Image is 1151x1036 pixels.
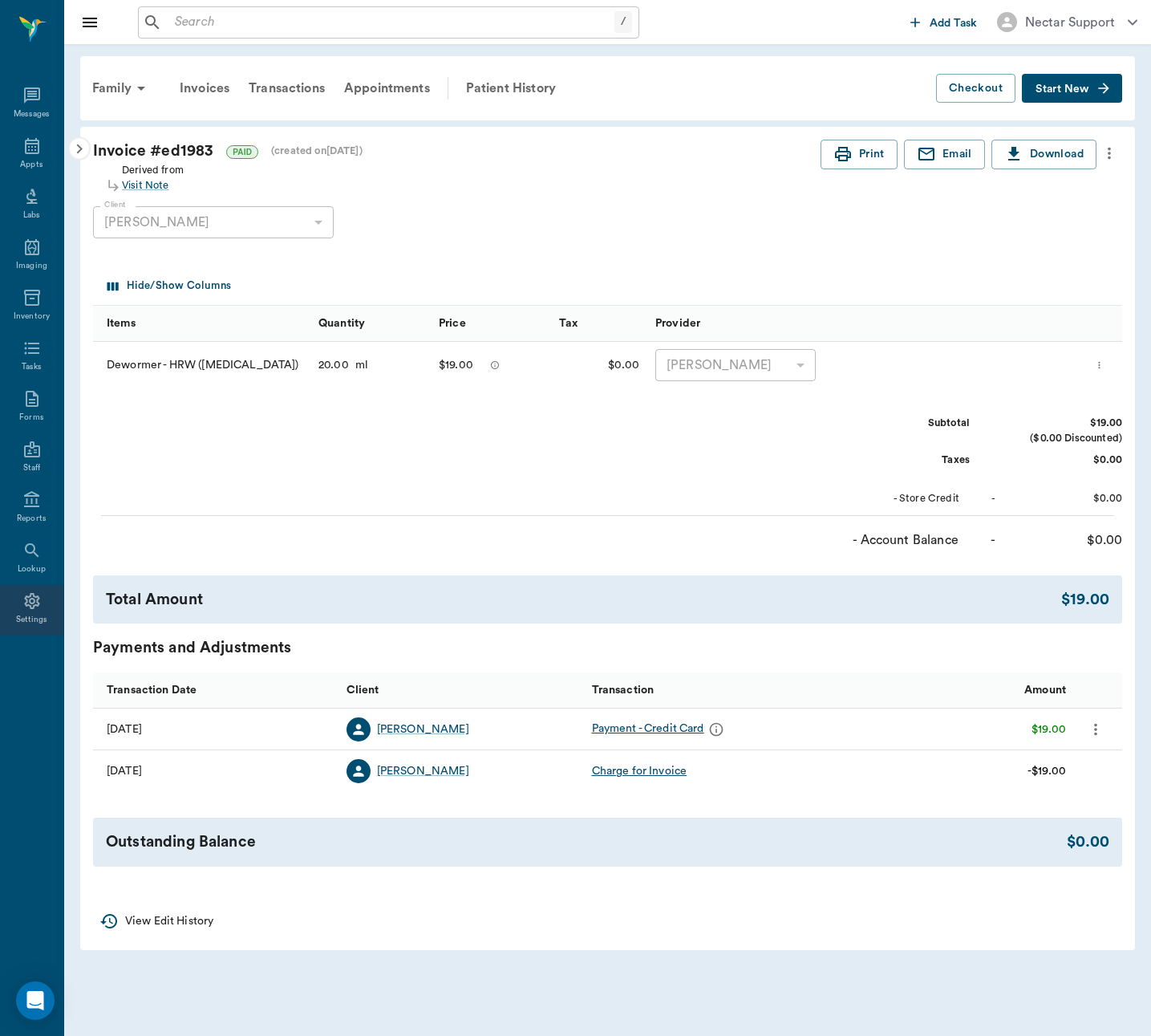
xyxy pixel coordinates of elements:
span: PAID [227,146,257,158]
div: Quantity [310,305,431,341]
div: Messages [14,108,51,120]
div: Provider [655,301,700,346]
button: more [1090,351,1108,379]
div: Inventory [14,311,50,323]
div: Invoice # ed1983 [93,140,821,163]
div: Amount [829,672,1074,709]
div: Transaction Date [107,668,197,713]
div: 09/16/25 [107,721,142,737]
div: $19.00 [439,353,473,377]
div: $19.00 [1002,416,1122,431]
div: Charge for Invoice [592,763,687,779]
input: Search [168,11,614,34]
div: (created on [DATE] ) [271,144,363,159]
div: $0.00 [551,342,647,390]
div: Reports [17,513,47,525]
div: Tasks [22,361,42,373]
div: Outstanding Balance [106,831,1067,854]
div: - [991,491,995,506]
div: Appts [20,159,43,171]
button: Select columns [103,274,235,299]
div: Forms [19,412,43,424]
a: Visit Note [122,178,184,193]
div: Derived from [122,160,184,193]
div: -$19.00 [1027,763,1066,779]
button: Checkout [936,74,1015,104]
button: more [1083,716,1108,743]
div: Taxes [849,453,970,468]
div: Items [93,305,310,341]
button: Print [821,140,898,169]
div: Transaction [592,668,655,713]
a: Invoices [170,69,239,108]
div: $0.00 [1002,453,1122,468]
div: Client [347,668,379,713]
div: Payment - Credit Card [592,717,728,741]
div: Open Intercom Messenger [16,981,55,1020]
div: 09/16/25 [107,763,142,779]
button: message [704,717,728,741]
div: Staff [23,462,40,474]
p: View Edit History [125,913,213,930]
a: [PERSON_NAME] [377,721,469,737]
button: Start New [1022,74,1122,104]
button: Add Task [904,7,984,37]
div: Dewormer - HRW ([MEDICAL_DATA]) [93,342,310,390]
div: Tax [559,301,578,346]
a: Transactions [239,69,334,108]
button: Close drawer [74,6,106,39]
div: - Store Credit [839,491,959,506]
button: message [486,353,504,377]
div: ($0.00 Discounted) [1002,431,1122,446]
div: Client [338,672,584,709]
div: $0.00 [1067,831,1109,854]
button: Download [991,140,1096,169]
button: Email [904,140,985,169]
div: Items [107,301,136,346]
div: Amount [1024,668,1066,713]
div: ml [349,357,368,373]
button: more [1096,140,1122,167]
div: Lookup [18,563,46,575]
div: / [614,11,632,33]
div: $0.00 [1002,491,1122,506]
label: Client [104,199,126,210]
div: Imaging [16,260,47,272]
div: Price [431,305,551,341]
div: Tax [551,305,647,341]
div: - Account Balance [838,530,958,550]
div: Family [83,69,160,108]
div: 20.00 [318,357,349,373]
div: Total Amount [106,588,1061,611]
div: Price [439,301,466,346]
div: Quantity [318,301,365,346]
div: Transaction [584,672,829,709]
button: Nectar Support [984,7,1150,37]
div: $19.00 [1061,588,1109,611]
a: Appointments [334,69,440,108]
div: [PERSON_NAME] [93,206,334,238]
div: [PERSON_NAME] [655,349,816,381]
div: Transaction Date [93,672,338,709]
div: $19.00 [1031,721,1066,737]
div: Nectar Support [1025,13,1115,32]
div: Payments and Adjustments [93,636,1122,660]
div: $0.00 [1002,530,1122,550]
div: Subtotal [849,416,970,431]
div: Labs [23,209,40,221]
div: Provider [647,305,865,341]
a: [PERSON_NAME] [377,763,469,779]
div: Settings [16,614,48,626]
a: Patient History [456,69,565,108]
div: - [991,530,995,550]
